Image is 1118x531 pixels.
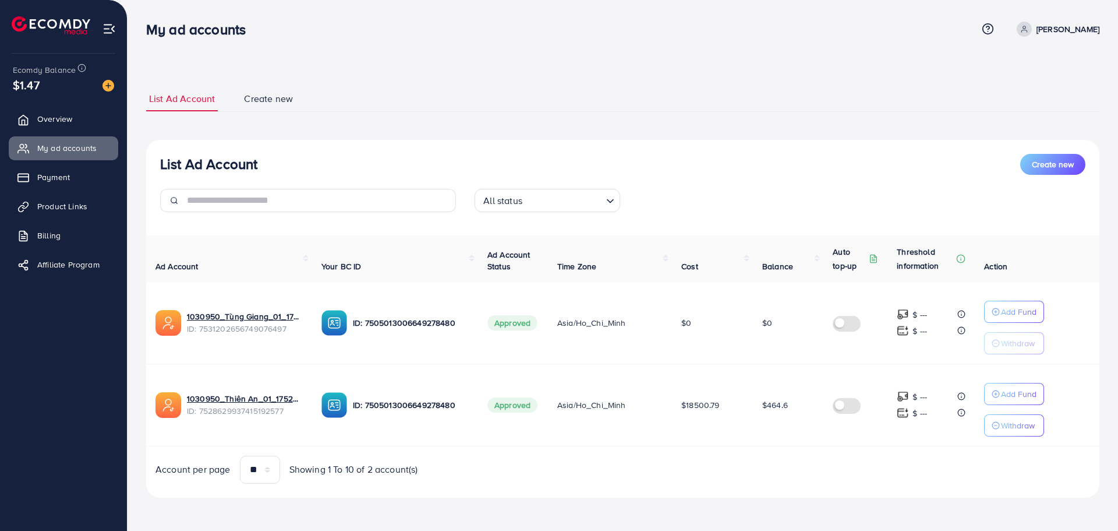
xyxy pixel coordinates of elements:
[762,317,772,329] span: $0
[984,332,1044,354] button: Withdraw
[481,192,525,209] span: All status
[187,405,303,417] span: ID: 7528629937415192577
[557,317,626,329] span: Asia/Ho_Chi_Minh
[244,92,293,106] span: Create new
[1020,154,1085,175] button: Create new
[526,190,602,209] input: Search for option
[833,245,866,273] p: Auto top-up
[1001,336,1035,350] p: Withdraw
[13,76,40,93] span: $1.47
[762,261,793,272] span: Balance
[984,261,1007,272] span: Action
[912,406,927,420] p: $ ---
[984,301,1044,323] button: Add Fund
[102,22,116,36] img: menu
[897,325,909,337] img: top-up amount
[353,398,469,412] p: ID: 7505013006649278480
[155,310,181,336] img: ic-ads-acc.e4c84228.svg
[1001,387,1036,401] p: Add Fund
[149,92,215,106] span: List Ad Account
[1036,22,1099,36] p: [PERSON_NAME]
[487,249,530,272] span: Ad Account Status
[912,308,927,322] p: $ ---
[487,398,537,413] span: Approved
[897,391,909,403] img: top-up amount
[681,261,698,272] span: Cost
[9,136,118,160] a: My ad accounts
[912,324,927,338] p: $ ---
[9,107,118,131] a: Overview
[897,407,909,419] img: top-up amount
[37,171,70,183] span: Payment
[321,310,347,336] img: ic-ba-acc.ded83a64.svg
[762,399,788,411] span: $464.6
[321,261,362,272] span: Your BC ID
[1032,159,1074,170] span: Create new
[557,399,626,411] span: Asia/Ho_Chi_Minh
[187,393,303,405] a: 1030950_Thiên An_01_1752895762323
[37,230,61,241] span: Billing
[984,414,1044,437] button: Withdraw
[37,113,72,125] span: Overview
[187,323,303,335] span: ID: 7531202656749076497
[155,463,231,476] span: Account per page
[12,16,90,34] img: logo
[321,392,347,418] img: ic-ba-acc.ded83a64.svg
[9,195,118,218] a: Product Links
[37,201,87,212] span: Product Links
[475,189,620,212] div: Search for option
[912,390,927,404] p: $ ---
[13,64,76,76] span: Ecomdy Balance
[155,261,199,272] span: Ad Account
[1001,305,1036,319] p: Add Fund
[102,80,114,92] img: image
[9,224,118,247] a: Billing
[9,166,118,189] a: Payment
[289,463,418,476] span: Showing 1 To 10 of 2 account(s)
[187,311,303,322] a: 1030950_Tùng Giang_01_1753494771254
[1012,22,1099,37] a: [PERSON_NAME]
[9,253,118,276] a: Affiliate Program
[897,245,954,273] p: Threshold information
[37,259,100,270] span: Affiliate Program
[984,383,1044,405] button: Add Fund
[353,316,469,330] p: ID: 7505013006649278480
[557,261,596,272] span: Time Zone
[155,392,181,418] img: ic-ads-acc.e4c84228.svg
[897,308,909,321] img: top-up amount
[487,315,537,330] span: Approved
[146,21,255,38] h3: My ad accounts
[37,142,97,154] span: My ad accounts
[187,393,303,417] div: <span class='underline'>1030950_Thiên An_01_1752895762323</span></br>7528629937415192577
[681,317,691,329] span: $0
[1001,419,1035,432] p: Withdraw
[160,156,257,173] h3: List Ad Account
[681,399,719,411] span: $18500.79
